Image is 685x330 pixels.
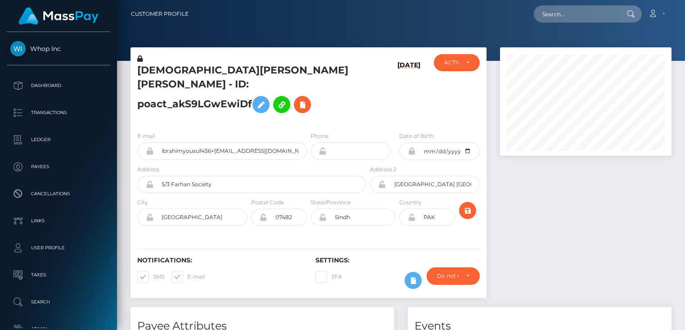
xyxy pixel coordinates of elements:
img: Whop Inc [10,41,26,56]
p: Links [10,214,107,228]
label: Address 2 [370,165,397,174]
a: Search [7,291,110,313]
p: Cancellations [10,187,107,201]
label: E-mail [171,271,205,283]
a: Taxes [7,264,110,286]
a: Links [7,210,110,232]
label: Postal Code [251,198,284,206]
p: Ledger [10,133,107,147]
h5: [DEMOGRAPHIC_DATA][PERSON_NAME] [PERSON_NAME] - ID: poact_akS9LGwEwiDf [137,64,361,118]
a: Payees [7,156,110,178]
a: Ledger [7,128,110,151]
label: E-mail [137,132,155,140]
span: Whop Inc [7,45,110,53]
p: Payees [10,160,107,174]
label: Phone [311,132,329,140]
p: User Profile [10,241,107,255]
label: SMS [137,271,164,283]
label: Address [137,165,159,174]
p: Search [10,295,107,309]
a: Transactions [7,101,110,124]
div: Do not require [437,272,459,280]
a: User Profile [7,237,110,259]
div: ACTIVE [444,59,459,66]
label: Country [399,198,422,206]
h6: [DATE] [397,61,420,121]
img: MassPay Logo [18,7,99,25]
label: City [137,198,148,206]
label: Date of Birth [399,132,434,140]
p: Taxes [10,268,107,282]
p: Transactions [10,106,107,119]
a: Customer Profile [131,5,189,23]
button: ACTIVE [434,54,480,71]
a: Dashboard [7,74,110,97]
h6: Settings: [315,257,480,264]
label: 2FA [315,271,342,283]
input: Search... [534,5,618,23]
h6: Notifications: [137,257,302,264]
label: State/Province [311,198,351,206]
a: Cancellations [7,183,110,205]
p: Dashboard [10,79,107,92]
button: Do not require [427,267,480,284]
